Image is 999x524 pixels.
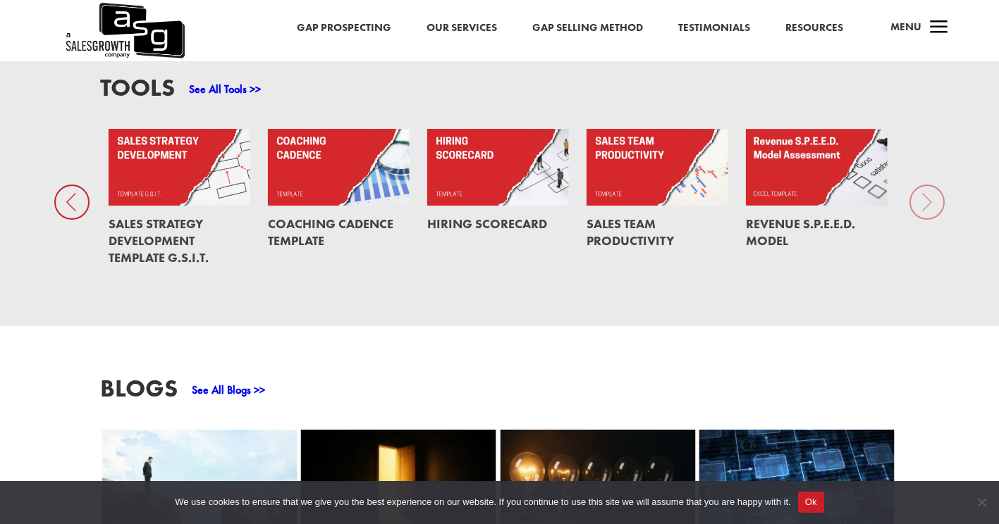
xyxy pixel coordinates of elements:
a: See All Tools >> [189,82,261,96]
span: Menu [890,20,921,34]
a: Sales Strategy Development Template G.S.I.T. [109,216,209,266]
a: Resources [785,19,843,37]
span: No [974,495,988,509]
h3: Blogs [100,376,178,408]
span: a [925,14,953,42]
a: Our Services [427,19,497,37]
a: Gap Selling Method [532,19,643,37]
span: We use cookies to ensure that we give you the best experience on our website. If you continue to ... [175,495,790,509]
a: Sales Team Productivity [587,216,674,249]
a: Coaching Cadence Template [268,216,393,249]
a: Revenue S.P.E.E.D. Model [746,216,855,249]
a: See All Blogs >> [192,382,265,397]
a: Hiring Scorecard [427,216,547,232]
a: Testimonials [678,19,750,37]
h3: Tools [100,75,175,107]
a: Gap Prospecting [297,19,391,37]
button: Ok [798,492,824,513]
